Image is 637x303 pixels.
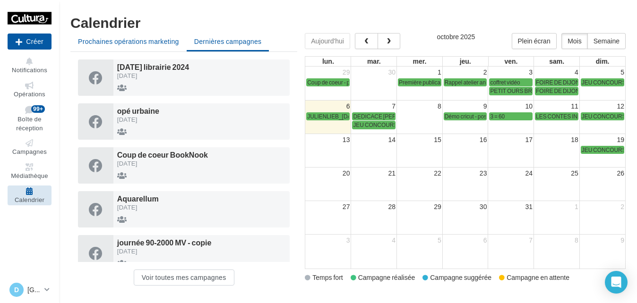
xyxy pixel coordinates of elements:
[488,201,534,213] td: 31
[499,273,569,282] div: Campagne en attente
[117,204,286,210] div: [DATE]
[488,67,534,78] td: 3
[27,285,41,295] p: [GEOGRAPHIC_DATA]
[8,34,52,50] button: Créer
[78,37,179,45] span: Prochaines opérations marketing
[305,235,351,246] td: 3
[305,134,351,146] td: 13
[579,67,625,78] td: 5
[117,117,286,123] div: [DATE]
[534,134,580,146] td: 18
[397,57,443,66] th: mer.
[534,101,580,112] td: 11
[534,235,580,246] td: 8
[442,168,488,179] td: 23
[117,194,159,203] span: Aquarellum
[31,105,45,113] div: 99+
[8,34,52,50] div: Nouvelle campagne
[8,103,52,134] a: Boîte de réception99+
[397,134,443,146] td: 15
[305,67,351,78] td: 29
[490,87,559,94] span: PETIT OURS BRUN [DATE]
[422,273,491,282] div: Campagne suggérée
[581,112,624,120] a: JEU CONCOURS CINEMA LA BONNE ETOILE 12/10
[14,285,19,295] span: D
[534,201,580,213] td: 1
[398,78,441,86] a: Première publication Contes Interdits
[535,87,578,95] a: FOIRE DE DIJON 1
[489,87,533,95] a: PETIT OURS BRUN [DATE]
[306,78,350,86] a: Coup de coeur - post du 29/09
[305,201,351,213] td: 27
[117,248,286,254] div: [DATE]
[8,56,52,76] button: Notifications
[437,33,475,40] h2: octobre 2025
[534,57,580,66] th: sam.
[445,79,544,86] span: Rappel atelier anniversaire - post du 2/10
[444,112,487,120] a: Démo cricut - post du 9/10
[442,57,488,66] th: jeu.
[536,79,584,86] span: FOIRE DE DIJON 1
[8,161,52,182] a: Médiathèque
[305,101,351,112] td: 6
[305,273,343,282] div: Temps fort
[605,271,628,294] div: Open Intercom Messenger
[305,168,351,179] td: 20
[488,101,534,112] td: 10
[351,168,397,179] td: 21
[561,33,588,49] button: Mois
[16,116,43,132] span: Boîte de réception
[117,160,286,167] div: [DATE]
[397,201,443,213] td: 29
[70,15,626,29] h1: Calendrier
[397,67,443,78] td: 1
[8,281,52,299] a: D [GEOGRAPHIC_DATA]
[579,101,625,112] td: 12
[442,67,488,78] td: 2
[397,101,443,112] td: 8
[534,67,580,78] td: 4
[535,78,578,86] a: FOIRE DE DIJON 1
[134,269,234,286] button: Voir toutes mes campagnes
[488,134,534,146] td: 17
[351,235,397,246] td: 4
[353,113,498,120] span: DEDICACE [PERSON_NAME] DIAZ_[DATE] - copie - copie
[307,79,379,86] span: Coup de coeur - post du 29/09
[445,113,508,120] span: Démo cricut - post du 9/10
[117,62,189,71] span: [DATE] librairie 2024
[117,106,159,115] span: opé urbaine
[117,238,212,247] span: journée 90-2000 MV - copie
[490,113,505,120] span: 3 = 60
[490,79,520,86] span: coffret vidéo
[581,78,624,86] a: JEU CONCOURS CINEMA KEV ADAM 5/10
[351,134,397,146] td: 14
[399,79,489,86] span: Première publication Contes Interdits
[14,90,45,98] span: Opérations
[352,112,396,120] a: DEDICACE [PERSON_NAME] DIAZ_[DATE] - copie - copie
[11,172,48,179] span: Médiathèque
[352,121,396,129] a: JEU CONCOURS LES FRANGLAISES [DATE] - copie
[351,273,415,282] div: Campagne réalisée
[8,80,52,100] a: Opérations
[117,73,286,79] div: [DATE]
[579,134,625,146] td: 19
[117,150,208,159] span: Coup de coeur BookNook
[353,121,485,128] span: JEU CONCOURS LES FRANGLAISES [DATE] - copie
[488,168,534,179] td: 24
[351,67,397,78] td: 30
[535,112,578,120] a: LES CONTES INTERDITS 11/10
[488,235,534,246] td: 7
[12,66,47,74] span: Notifications
[579,57,625,66] th: dim.
[442,201,488,213] td: 30
[194,37,262,45] span: Dernières campagnes
[306,112,350,120] a: JULIENLIEB_[DATE]
[307,113,360,120] span: JULIENLIEB_[DATE]
[579,235,625,246] td: 9
[512,33,557,49] button: Plein écran
[579,201,625,213] td: 2
[587,33,626,49] button: Semaine
[305,33,350,49] button: Aujourd'hui
[442,101,488,112] td: 9
[305,57,351,66] th: lun.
